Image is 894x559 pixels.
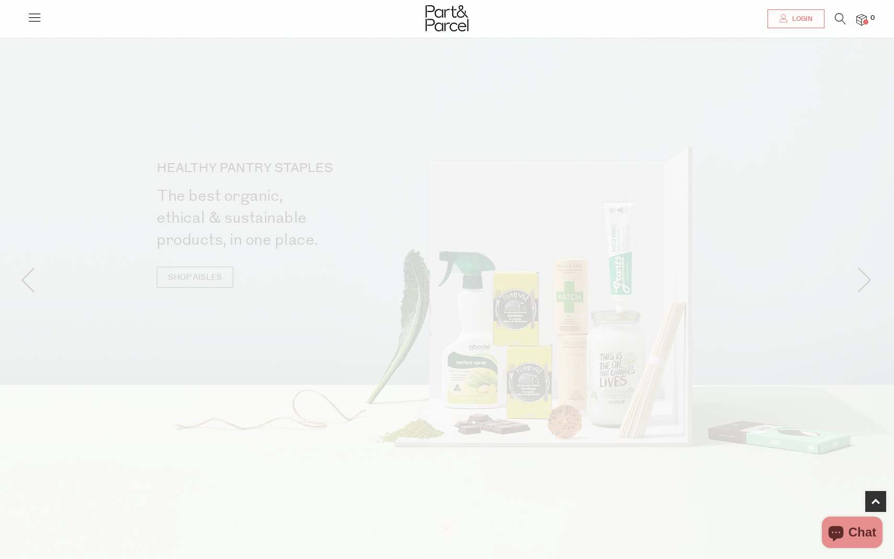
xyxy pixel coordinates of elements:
p: HEALTHY PANTRY STAPLES [157,162,451,175]
a: SHOP AISLES [157,267,233,288]
h2: The best organic, ethical & sustainable products, in one place. [157,185,451,251]
a: 0 [856,14,867,25]
span: 0 [868,14,877,23]
img: Part&Parcel [426,5,468,31]
span: Login [789,15,812,24]
a: Login [767,9,824,28]
inbox-online-store-chat: Shopify online store chat [819,517,886,551]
